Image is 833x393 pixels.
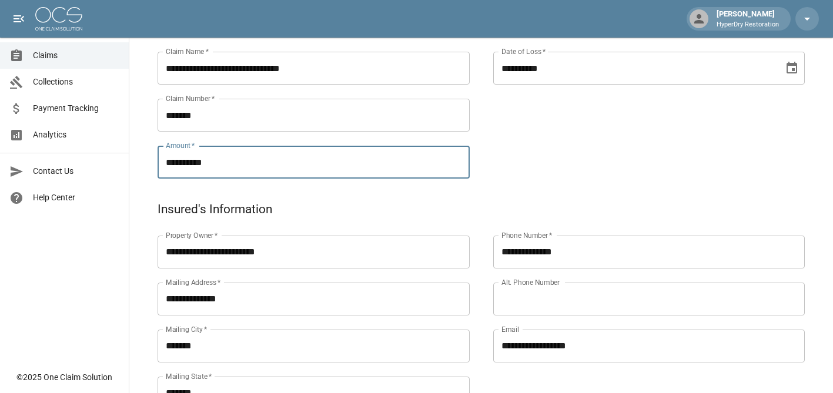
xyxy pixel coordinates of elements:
[166,324,208,334] label: Mailing City
[166,230,218,240] label: Property Owner
[166,371,212,381] label: Mailing State
[33,102,119,115] span: Payment Tracking
[501,277,560,287] label: Alt. Phone Number
[166,46,209,56] label: Claim Name
[166,277,220,287] label: Mailing Address
[33,192,119,204] span: Help Center
[33,76,119,88] span: Collections
[35,7,82,31] img: ocs-logo-white-transparent.png
[717,20,779,30] p: HyperDry Restoration
[712,8,784,29] div: [PERSON_NAME]
[166,93,215,103] label: Claim Number
[33,49,119,62] span: Claims
[501,46,546,56] label: Date of Loss
[33,165,119,177] span: Contact Us
[501,230,552,240] label: Phone Number
[33,129,119,141] span: Analytics
[501,324,519,334] label: Email
[780,56,804,80] button: Choose date, selected date is Aug 2, 2025
[16,371,112,383] div: © 2025 One Claim Solution
[7,7,31,31] button: open drawer
[166,140,195,150] label: Amount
